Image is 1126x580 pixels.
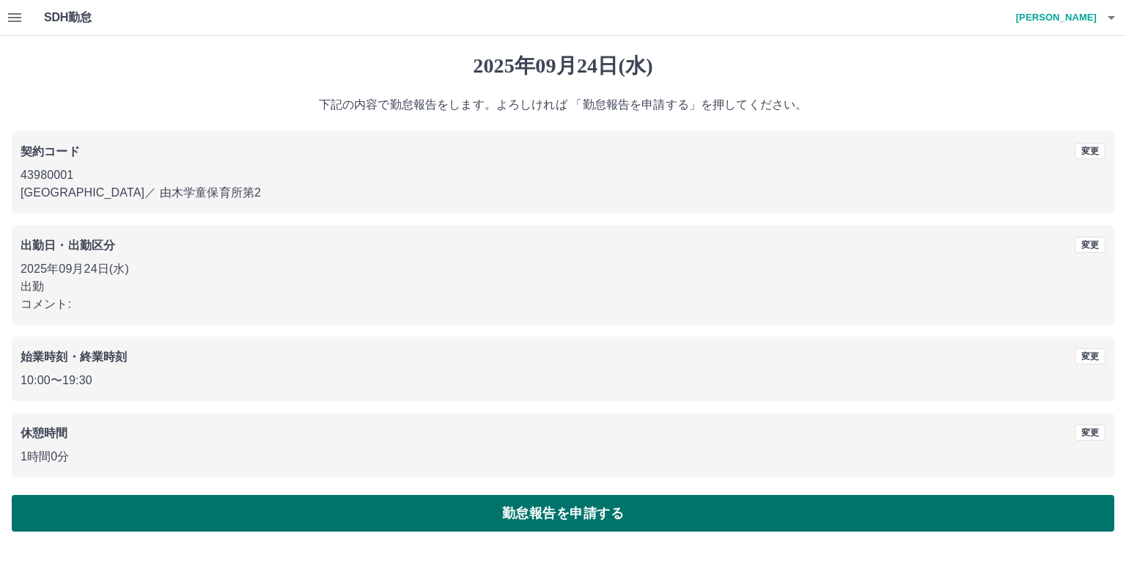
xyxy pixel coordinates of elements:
[1075,143,1105,159] button: 変更
[21,295,1105,313] p: コメント:
[12,96,1114,114] p: 下記の内容で勤怠報告をします。よろしければ 「勤怠報告を申請する」を押してください。
[1075,425,1105,441] button: 変更
[21,448,1105,466] p: 1時間0分
[21,372,1105,389] p: 10:00 〜 19:30
[21,239,115,252] b: 出勤日・出勤区分
[21,278,1105,295] p: 出勤
[12,54,1114,78] h1: 2025年09月24日(水)
[21,427,68,439] b: 休憩時間
[21,260,1105,278] p: 2025年09月24日(水)
[21,166,1105,184] p: 43980001
[12,495,1114,532] button: 勤怠報告を申請する
[1075,348,1105,364] button: 変更
[21,184,1105,202] p: [GEOGRAPHIC_DATA] ／ 由木学童保育所第2
[21,350,127,363] b: 始業時刻・終業時刻
[21,145,80,158] b: 契約コード
[1075,237,1105,253] button: 変更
